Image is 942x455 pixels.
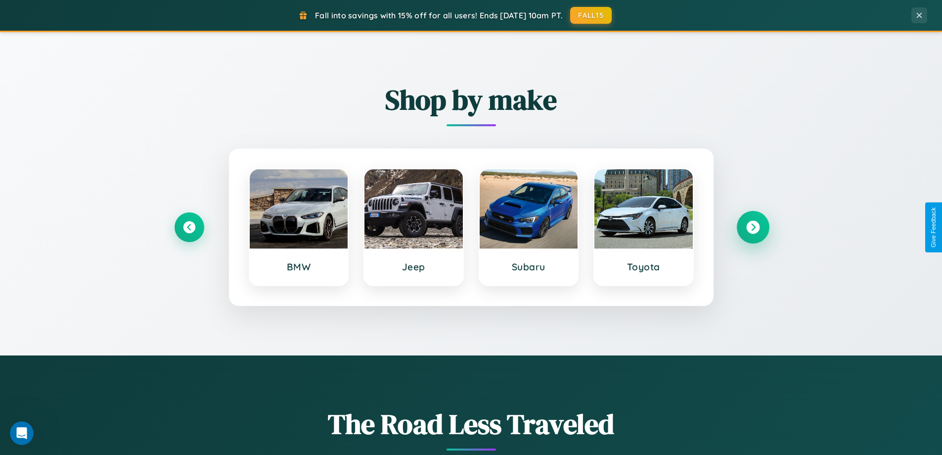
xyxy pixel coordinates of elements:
[175,405,768,443] h1: The Road Less Traveled
[374,261,453,273] h3: Jeep
[604,261,683,273] h3: Toyota
[570,7,612,24] button: FALL15
[175,81,768,119] h2: Shop by make
[315,10,563,20] span: Fall into savings with 15% off for all users! Ends [DATE] 10am PT.
[930,207,937,248] div: Give Feedback
[10,421,34,445] iframe: Intercom live chat
[490,261,568,273] h3: Subaru
[260,261,338,273] h3: BMW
